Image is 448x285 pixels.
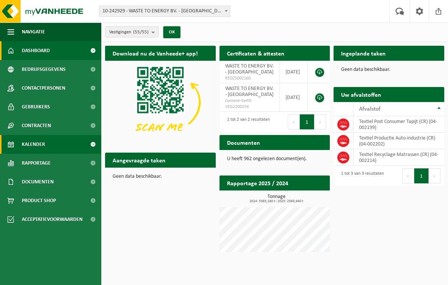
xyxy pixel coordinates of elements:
[105,61,216,144] img: Download de VHEPlus App
[334,46,393,60] h2: Ingeplande taken
[223,194,330,203] h3: Tonnage
[105,26,159,37] button: Vestigingen(55/55)
[227,156,323,162] p: U heeft 962 ongelezen document(en).
[219,46,292,60] h2: Certificaten & attesten
[22,79,65,97] span: Contactpersonen
[105,153,173,167] h2: Aangevraagde taken
[22,172,54,191] span: Documenten
[225,86,274,97] span: WASTE TO ENERGY BV. - [GEOGRAPHIC_DATA]
[353,116,444,133] td: Textiel Post Consumer Tapijt (CR) (04-002199)
[22,191,56,210] span: Product Shop
[105,46,205,60] h2: Download nu de Vanheede+ app!
[337,168,384,184] div: 1 tot 3 van 3 resultaten
[359,106,380,112] span: Afvalstof
[334,87,389,102] h2: Uw afvalstoffen
[22,154,51,172] span: Rapportage
[22,97,50,116] span: Gebruikers
[22,22,45,41] span: Navigatie
[288,114,300,129] button: Previous
[280,61,308,83] td: [DATE]
[280,83,308,112] td: [DATE]
[133,30,149,34] count: (55/55)
[163,26,180,38] button: OK
[274,190,329,205] a: Bekijk rapportage
[223,199,330,203] span: 2024: 5383,180 t - 2025: 2560,940 t
[22,41,50,60] span: Dashboard
[341,67,437,72] p: Geen data beschikbaar.
[219,175,296,190] h2: Rapportage 2025 / 2024
[225,98,274,110] span: Consent-SelfD-VEG2200254
[314,114,326,129] button: Next
[402,168,414,183] button: Previous
[22,116,51,135] span: Contracten
[223,114,270,130] div: 1 tot 2 van 2 resultaten
[113,174,208,179] p: Geen data beschikbaar.
[99,6,230,17] span: 10-242929 - WASTE TO ENERGY BV. - NIJKERK
[22,135,45,154] span: Kalender
[353,149,444,166] td: Textiel Recyclage Matrassen (CR) (04-002214)
[22,210,83,229] span: Acceptatievoorwaarden
[429,168,440,183] button: Next
[99,6,230,16] span: 10-242929 - WASTE TO ENERGY BV. - NIJKERK
[414,168,429,183] button: 1
[353,133,444,149] td: Textiel Productie Auto-industrie (CR) (04-002202)
[22,60,66,79] span: Bedrijfsgegevens
[219,135,268,150] h2: Documenten
[225,75,274,81] span: RED25002160
[225,63,274,75] span: WASTE TO ENERGY BV. - [GEOGRAPHIC_DATA]
[109,27,149,38] span: Vestigingen
[300,114,314,129] button: 1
